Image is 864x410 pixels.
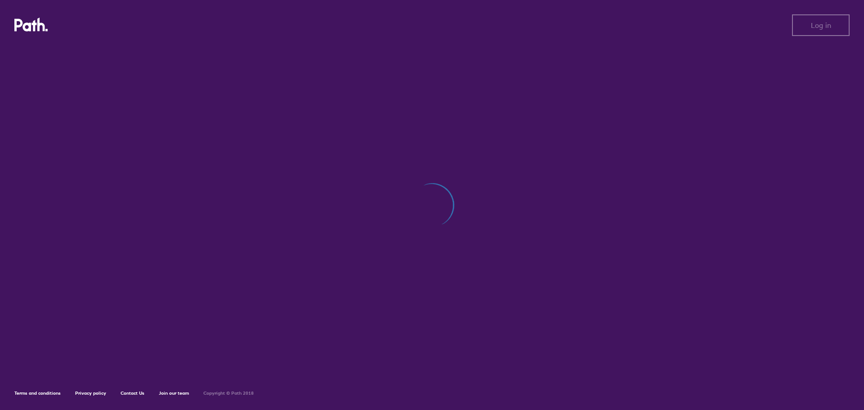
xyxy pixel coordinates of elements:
[203,391,254,396] h6: Copyright © Path 2018
[75,390,106,396] a: Privacy policy
[792,14,850,36] button: Log in
[14,390,61,396] a: Terms and conditions
[811,21,831,29] span: Log in
[121,390,144,396] a: Contact Us
[159,390,189,396] a: Join our team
